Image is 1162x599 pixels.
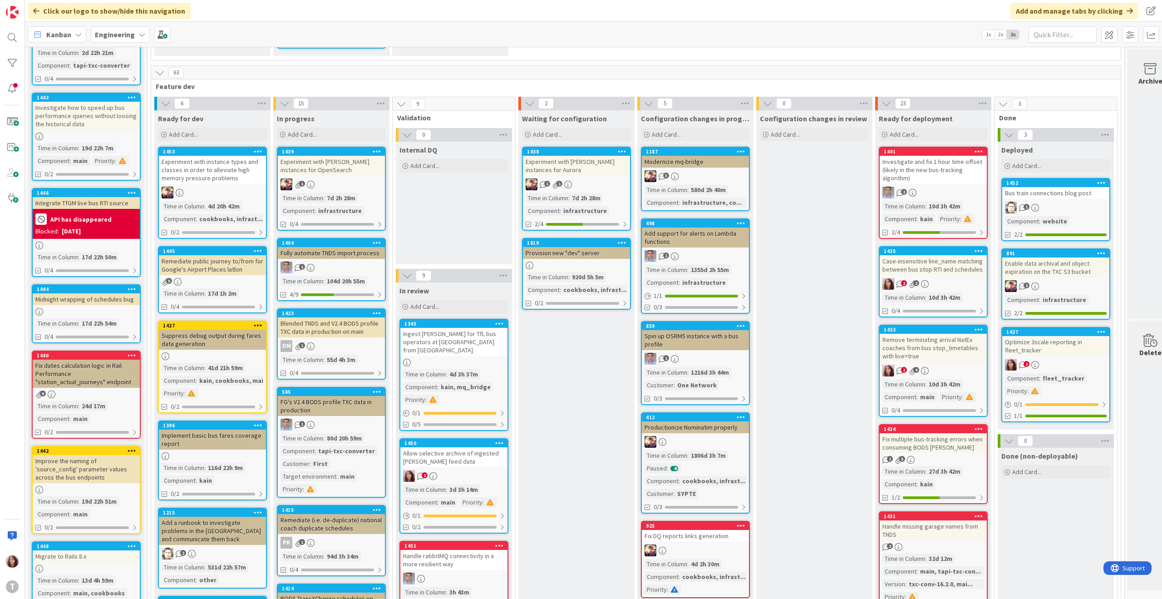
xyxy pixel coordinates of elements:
[35,60,69,70] div: Component
[642,545,749,556] div: VB
[880,425,987,433] div: 1434
[1040,216,1069,226] div: website
[400,542,507,570] div: 1451Handle rabbitMQ connectivity in a more resilient way
[78,143,79,153] span: :
[278,317,385,337] div: Blended TNDS and V2.4 BODS profile TXC data in production on main
[1002,399,1109,410] div: 0/1
[33,285,140,305] div: 1444Midnight wrapping of schedules bug
[79,48,116,58] div: 2d 22h 21m
[278,239,385,259] div: 1404Fully automate TNDS import process
[526,285,560,295] div: Component
[78,48,79,58] span: :
[69,156,71,166] span: :
[526,178,537,190] img: VB
[204,201,206,211] span: :
[281,276,323,286] div: Time in Column
[882,365,894,376] img: KS
[1002,257,1109,277] div: Enable data archival and object expiration on the TXC S3 bucket
[560,206,561,216] span: :
[162,288,204,298] div: Time in Column
[657,98,673,109] span: 5
[561,285,629,295] div: cookbooks, infrast...
[642,148,749,168] div: 1187Modernize mq-bridge
[278,309,385,337] div: 1423Blended TNDS and V2.4 BODS profile TXC data in production on main
[163,149,266,155] div: 1453
[168,67,184,78] span: 63
[281,419,292,431] img: LD
[399,286,429,295] span: In review
[642,228,749,248] div: Add support for alerts on Lambda functions
[1005,359,1017,371] img: KS
[689,265,731,275] div: 1355d 2h 55m
[880,512,987,520] div: 1431
[568,272,570,282] span: :
[880,247,987,255] div: 1435
[325,193,358,203] div: 7d 2h 28m
[880,278,987,290] div: KS
[6,555,19,568] img: KS
[400,320,507,356] div: 1345Ingest [PERSON_NAME] for TfL bus operators at [GEOGRAPHIC_DATA] from [GEOGRAPHIC_DATA]
[28,3,191,19] div: Click our logo to show/hide this navigation
[78,318,79,328] span: :
[323,276,325,286] span: :
[1029,26,1097,43] input: Quick Filter...
[642,322,749,350] div: 859Spin up OSRM5 instance with a bus profile
[916,214,918,224] span: :
[523,148,630,176] div: 1438Experiment with [PERSON_NAME] instances for Aurora
[642,522,749,542] div: 925Fix DQ reports links generation
[62,227,81,236] div: [DATE]
[646,149,749,155] div: 1187
[33,293,140,305] div: Midnight wrapping of schedules bug
[533,130,562,139] span: Add Card...
[196,214,197,224] span: :
[315,206,316,216] span: :
[1024,282,1029,288] span: 2
[293,98,309,109] span: 15
[403,470,415,482] img: KS
[679,277,680,287] span: :
[1039,295,1040,305] span: :
[33,351,140,388] div: 1440Fix dates calculation logic in Rail Performance "station_actual_journeys" endpoint
[400,542,507,550] div: 1451
[299,181,305,187] span: 1
[33,94,140,130] div: 1443Investigate how to speed up bus performance queries without loosing the historical data
[1002,179,1109,187] div: 1452
[645,185,687,195] div: Time in Column
[281,262,292,273] img: LD
[282,310,385,317] div: 1423
[400,470,507,482] div: KS
[1002,187,1109,199] div: Bus train connections blog post
[642,170,749,182] div: VB
[1024,204,1029,210] span: 1
[526,193,568,203] div: Time in Column
[282,240,385,246] div: 1404
[410,302,439,311] span: Add Card...
[159,156,266,184] div: Experiment with instance types and classes in order to alleviate high memory pressure problems
[1006,250,1109,257] div: 891
[982,30,995,39] span: 1x
[645,545,656,556] img: VB
[522,114,607,123] span: Waiting for configuration
[6,6,19,19] img: Visit kanbanzone.com
[568,193,570,203] span: :
[278,247,385,259] div: Fully automate TNDS import process
[282,149,385,155] div: 1439
[654,302,662,312] span: 0/3
[771,130,800,139] span: Add Card...
[760,114,867,123] span: Configuration changes in review
[527,240,630,246] div: 1019
[33,447,140,483] div: 1442Improve the naming of 'source_config' parameter values across the bus endpoints
[33,542,140,550] div: 1448
[523,178,630,190] div: VB
[410,162,439,170] span: Add Card...
[1039,216,1040,226] span: :
[400,510,507,521] div: 0/1
[882,187,894,198] img: LD
[645,250,656,262] img: LD
[880,247,987,275] div: 1435Case-insensitive line_name matching between bus stop RTI and schedules
[50,216,112,223] b: API has disappeared
[79,252,119,262] div: 17d 22h 50m
[642,219,749,228] div: 498
[1007,30,1019,39] span: 3x
[884,149,987,155] div: 1441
